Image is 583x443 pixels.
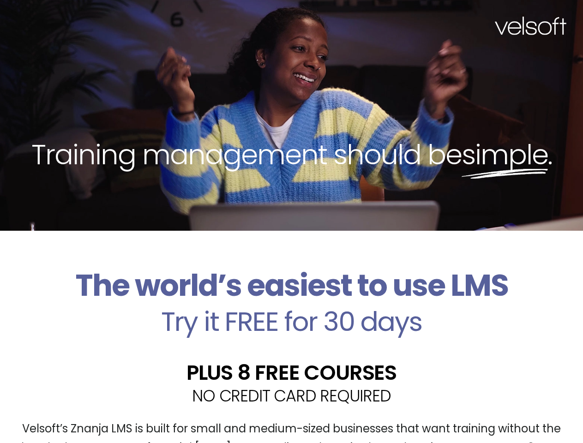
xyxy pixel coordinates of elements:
h2: NO CREDIT CARD REQUIRED [7,388,576,404]
span: simple [462,135,548,174]
h2: Try it FREE for 30 days [7,308,576,335]
h2: Training management should be . [17,137,566,173]
h2: PLUS 8 FREE COURSES [7,362,576,383]
h2: The world’s easiest to use LMS [7,268,576,304]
